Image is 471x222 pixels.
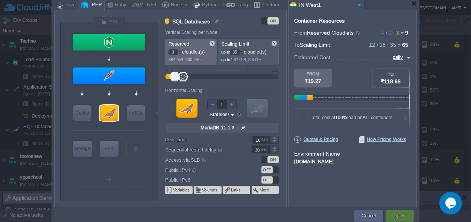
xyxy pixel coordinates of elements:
[267,156,279,163] div: ON
[307,30,361,36] span: Reserved Cloudlets
[402,42,408,48] span: 65
[375,42,386,48] span: 18
[267,17,279,24] div: ON
[372,72,409,77] div: TO
[169,47,214,55] p: cloudlet(s)
[362,212,376,220] button: Cancel
[231,187,242,193] button: Links
[127,105,145,121] div: NoSQL
[73,34,145,51] div: Load Balancer
[221,57,230,62] span: up to
[386,42,390,48] span: +
[100,141,119,157] div: Elastic VPS
[384,30,389,36] span: +
[271,68,278,72] div: 512
[369,42,375,48] span: 12
[260,187,270,193] button: More
[294,151,340,157] label: Environment Name
[261,176,273,184] div: OFF
[173,187,190,193] button: Variables
[384,30,392,36] span: 2
[439,192,463,214] iframe: chat widget
[294,30,307,36] span: From
[202,187,218,193] button: Volumes
[169,41,189,47] span: Reserved
[169,57,202,62] span: 384 MiB, 300 MHz
[294,18,345,24] div: Container Resources
[166,68,168,72] div: 0
[221,47,276,55] p: cloudlet(s)
[165,136,242,144] label: Disk Limit
[73,105,91,121] div: Cache
[392,30,399,36] span: 3
[73,141,92,156] div: Storage
[394,212,405,220] button: Apply
[375,42,380,48] span: +
[294,72,332,76] div: FROM
[165,166,242,174] label: Public IPv4
[165,176,242,184] label: Public IPv6
[262,136,269,143] div: GB
[261,166,273,173] div: OFF
[73,141,92,157] div: Storage Containers
[100,105,118,121] div: SQL Databases
[73,172,145,187] div: Create New Layer
[127,105,145,121] div: NoSQL Databases
[305,78,322,84] span: ₹19.27
[221,50,230,54] span: up to
[73,67,145,84] div: Application Servers
[396,42,402,48] span: =
[294,158,411,164] div: [DOMAIN_NAME]
[294,136,338,143] span: Quotas & Pricing
[165,88,205,93] div: Horizontal Scaling
[126,141,145,156] div: Create New Layer
[100,141,119,156] div: VPS
[165,156,242,164] label: Access via SLB
[300,42,330,48] span: Scaling Limit
[221,41,249,47] span: Scaling Limit
[359,136,406,143] span: How Pricing Works
[230,57,264,62] span: 4.37 GiB, 3.5 GHz
[294,53,330,61] span: Estimated Cost
[261,146,269,153] div: sec
[386,42,396,48] span: 35
[381,78,401,84] span: ₹118.68
[165,30,219,35] div: Vertical Scaling per Node
[392,30,396,36] span: +
[294,42,300,48] span: To
[165,145,242,154] label: Sequential restart delay
[381,30,384,36] span: 4
[405,30,408,36] span: 9
[399,30,405,36] span: =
